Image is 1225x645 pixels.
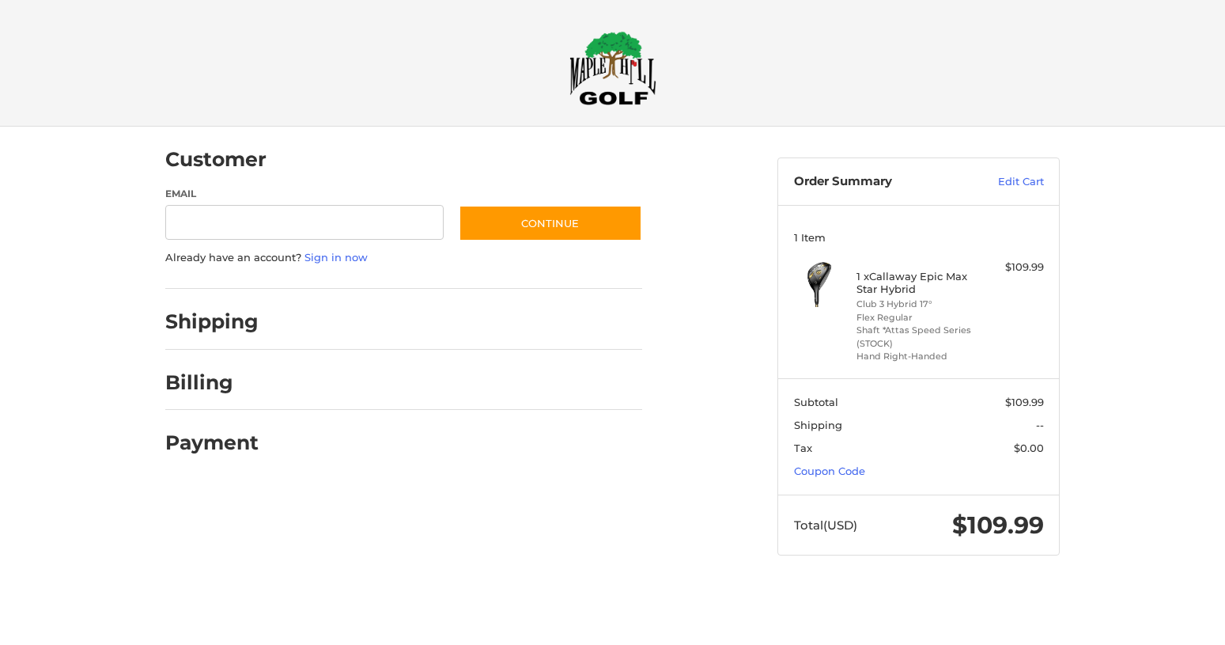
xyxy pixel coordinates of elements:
label: Email [165,187,444,201]
h2: Billing [165,370,258,395]
span: Total (USD) [794,518,857,533]
a: Sign in now [304,251,368,264]
span: -- [1036,419,1044,431]
button: Continue [459,205,642,241]
img: Maple Hill Golf [569,31,656,105]
li: Flex Regular [856,311,977,324]
li: Shaft *Attas Speed Series (STOCK) [856,324,977,350]
span: $109.99 [952,510,1044,540]
span: Subtotal [794,396,838,408]
span: Shipping [794,419,842,431]
h2: Payment [165,431,259,455]
span: $0.00 [1014,442,1044,454]
h2: Shipping [165,309,259,334]
h3: Order Summary [794,174,964,190]
h3: 1 Item [794,231,1044,244]
li: Hand Right-Handed [856,350,977,363]
iframe: Google Customer Reviews [1095,602,1225,645]
li: Club 3 Hybrid 17° [856,298,977,311]
h4: 1 x Callaway Epic Max Star Hybrid [856,270,977,296]
span: Tax [794,442,812,454]
a: Coupon Code [794,465,865,477]
p: Already have an account? [165,250,642,266]
h2: Customer [165,147,267,172]
span: $109.99 [1005,396,1044,408]
a: Edit Cart [964,174,1044,190]
div: $109.99 [981,260,1044,275]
